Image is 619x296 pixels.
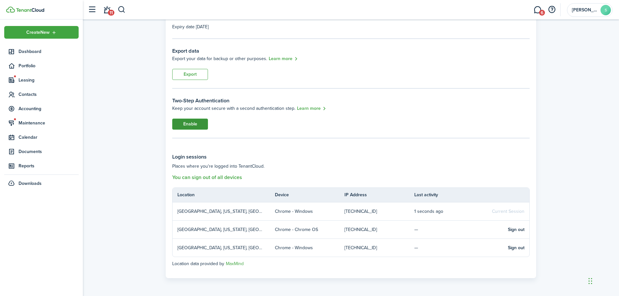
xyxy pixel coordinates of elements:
a: Notifications [101,2,113,18]
p: Chrome - Windows [275,244,335,251]
a: Reports [4,160,79,172]
p: 1 seconds ago [414,208,474,215]
img: TenantCloud [6,6,15,13]
p: [TECHNICAL_ID] [344,226,404,233]
span: Shelby [572,8,598,12]
span: 6 [539,10,545,16]
span: Leasing [19,77,79,84]
span: Accounting [19,105,79,112]
p: Chrome - Windows [275,208,335,215]
th: Device [275,191,344,198]
span: Downloads [19,180,42,187]
span: Location data provided by [172,260,224,267]
div: Drag [588,271,592,291]
p: [TECHNICAL_ID] [344,208,404,215]
p: [GEOGRAPHIC_DATA], [US_STATE], [GEOGRAPHIC_DATA] [177,208,265,215]
span: Current Session [492,208,524,215]
span: Reports [19,162,79,169]
span: Dashboard [19,48,79,55]
h3: Two-Step Authentication [172,97,229,105]
p: [GEOGRAPHIC_DATA], [US_STATE], [GEOGRAPHIC_DATA] [177,226,265,233]
button: Sign out [508,227,524,232]
span: Portfolio [19,62,79,69]
a: Messaging [531,2,544,18]
p: Export your data for backup or other purposes. [172,55,267,62]
h3: Export data [172,47,530,55]
a: Dashboard [4,45,79,58]
p: Expiry date [DATE] [172,23,530,30]
button: Export [172,69,208,80]
span: Create New [26,30,50,35]
button: Open sidebar [86,4,98,16]
img: TenantCloud [16,8,44,12]
button: Open resource center [546,4,557,15]
a: Learn more [297,105,326,112]
span: Maintenance [19,120,79,126]
h3: Login sessions [172,153,530,161]
p: [TECHNICAL_ID] [344,244,404,251]
span: Calendar [19,134,79,141]
iframe: Chat Widget [587,265,619,296]
avatar-text: S [600,5,611,15]
p: Chrome - Chrome OS [275,226,335,233]
button: Search [118,4,126,15]
p: [GEOGRAPHIC_DATA], [US_STATE], [GEOGRAPHIC_DATA] [177,244,265,251]
button: Enable [172,119,208,130]
span: 11 [108,10,114,16]
p: Places where you're logged into TenantCloud. [172,163,530,170]
button: You can sign out of all devices [172,174,242,180]
td: — [414,225,484,234]
p: Keep your account secure with a second authentication step. [172,105,295,112]
span: Documents [19,148,79,155]
th: IP Address [344,191,414,198]
td: — [414,243,484,252]
button: Sign out [508,245,524,251]
span: Contacts [19,91,79,98]
th: Last activity [414,191,484,198]
a: MaxMind [226,260,244,267]
th: Location [173,191,275,198]
button: Open menu [4,26,79,39]
a: Learn more [269,55,298,63]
